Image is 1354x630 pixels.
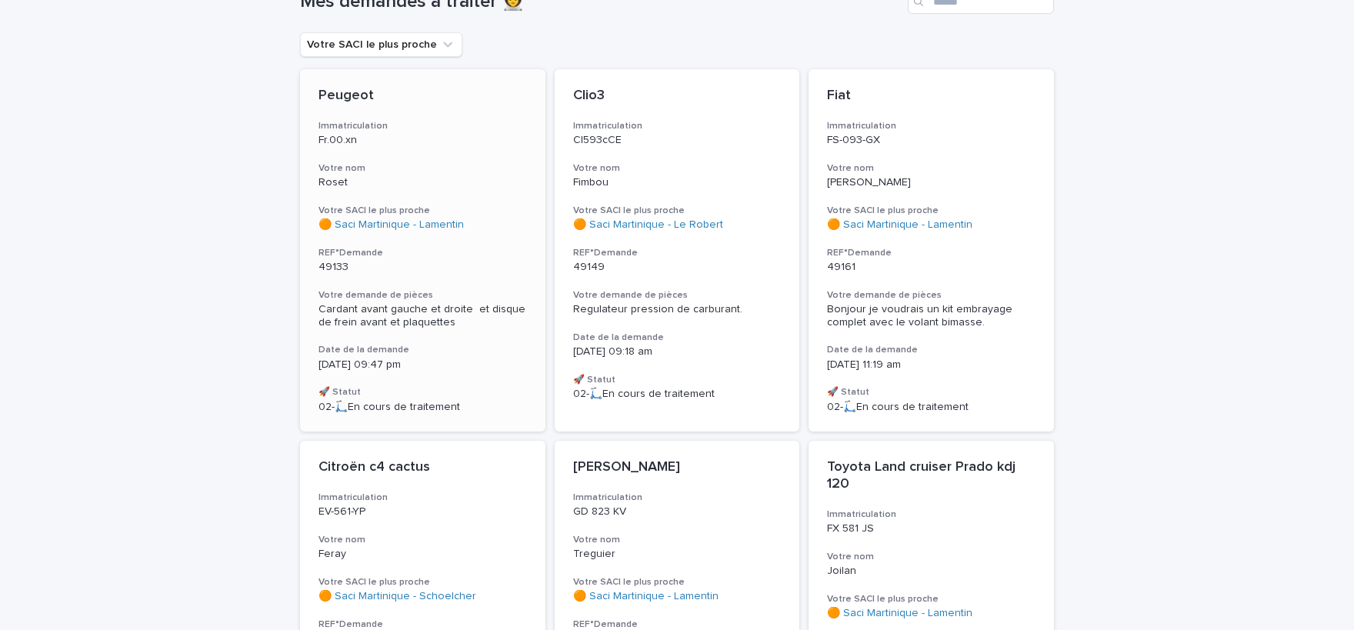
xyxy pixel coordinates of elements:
[827,607,972,620] a: 🟠 Saci Martinique - Lamentin
[827,565,1036,578] p: Joilan
[318,88,527,105] p: Peugeot
[809,69,1054,432] a: FiatImmatriculationFS-093-GXVotre nom[PERSON_NAME]Votre SACI le plus proche🟠 Saci Martinique - La...
[827,205,1036,217] h3: Votre SACI le plus proche
[318,134,527,147] p: Fr.00.xn
[318,344,527,356] h3: Date de la demande
[573,374,782,386] h3: 🚀 Statut
[573,534,782,546] h3: Votre nom
[573,590,719,603] a: 🟠 Saci Martinique - Lamentin
[555,69,800,432] a: Clio3ImmatriculationCl593cCEVotre nomFimbouVotre SACI le plus proche🟠 Saci Martinique - Le Robert...
[573,345,782,358] p: [DATE] 09:18 am
[827,358,1036,372] p: [DATE] 11:19 am
[827,120,1036,132] h3: Immatriculation
[573,388,782,401] p: 02-🛴En cours de traitement
[318,162,527,175] h3: Votre nom
[318,205,527,217] h3: Votre SACI le plus proche
[827,247,1036,259] h3: REF°Demande
[318,304,532,328] span: Cardant avant gauche et droite et disque de frein avant et plaquettes
[318,176,527,189] p: Roset
[318,548,527,561] p: Feray
[573,176,782,189] p: Fimbou
[318,534,527,546] h3: Votre nom
[573,205,782,217] h3: Votre SACI le plus proche
[827,134,1036,147] p: FS-093-GX
[573,88,782,105] p: Clio3
[827,304,1015,328] span: Bonjour je voudrais un kit embrayage complet avec le volant bimasse.
[300,69,545,432] a: PeugeotImmatriculationFr.00.xnVotre nomRosetVotre SACI le plus proche🟠 Saci Martinique - Lamentin...
[318,492,527,504] h3: Immatriculation
[573,247,782,259] h3: REF°Demande
[318,386,527,398] h3: 🚀 Statut
[318,358,527,372] p: [DATE] 09:47 pm
[573,261,782,274] p: 49149
[573,576,782,588] h3: Votre SACI le plus proche
[827,593,1036,605] h3: Votre SACI le plus proche
[573,304,742,315] span: Regulateur pression de carburant.
[827,522,1036,535] p: FX 581 JS
[827,386,1036,398] h3: 🚀 Statut
[573,289,782,302] h3: Votre demande de pièces
[827,401,1036,414] p: 02-🛴En cours de traitement
[300,32,462,57] button: Votre SACI le plus proche
[827,162,1036,175] h3: Votre nom
[573,459,782,476] p: [PERSON_NAME]
[827,218,972,232] a: 🟠 Saci Martinique - Lamentin
[827,176,1036,189] p: [PERSON_NAME]
[318,459,527,476] p: Citroën c4 cactus
[573,492,782,504] h3: Immatriculation
[827,344,1036,356] h3: Date de la demande
[573,548,782,561] p: Treguier
[318,218,464,232] a: 🟠 Saci Martinique - Lamentin
[573,162,782,175] h3: Votre nom
[318,590,476,603] a: 🟠 Saci Martinique - Schoelcher
[827,551,1036,563] h3: Votre nom
[827,88,1036,105] p: Fiat
[318,261,527,274] p: 49133
[573,332,782,344] h3: Date de la demande
[318,289,527,302] h3: Votre demande de pièces
[318,401,527,414] p: 02-🛴En cours de traitement
[318,576,527,588] h3: Votre SACI le plus proche
[827,289,1036,302] h3: Votre demande de pièces
[827,508,1036,521] h3: Immatriculation
[573,505,782,518] p: GD 823 KV
[318,120,527,132] h3: Immatriculation
[573,134,782,147] p: Cl593cCE
[573,120,782,132] h3: Immatriculation
[318,505,527,518] p: EV-561-YP
[318,247,527,259] h3: REF°Demande
[573,218,723,232] a: 🟠 Saci Martinique - Le Robert
[827,459,1036,492] p: Toyota Land cruiser Prado kdj 120
[827,261,1036,274] p: 49161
